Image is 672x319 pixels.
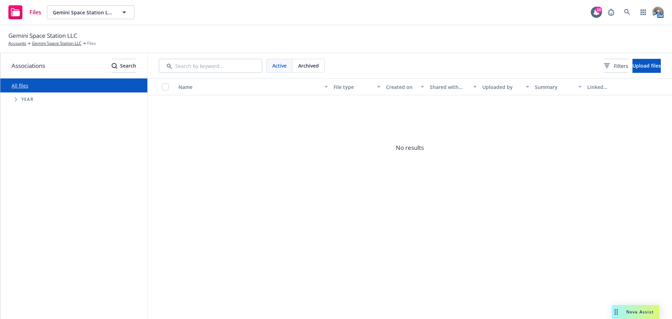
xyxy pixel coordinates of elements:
[159,59,262,73] input: Search by keyword...
[176,78,331,95] button: Name
[626,309,654,315] span: Nova Assist
[383,78,427,95] button: Created on
[178,83,320,91] div: Name
[604,59,628,73] button: Filters
[612,305,621,319] div: Drag to move
[112,59,136,72] div: Search
[652,7,664,18] img: photo
[148,95,672,200] span: No results
[604,5,618,19] a: Report a Bug
[612,305,659,319] button: Nova Assist
[162,83,169,90] input: Select all
[112,63,117,69] svg: Search
[620,5,634,19] a: Search
[584,78,637,95] button: Linked associations
[614,62,628,70] span: Filters
[636,5,650,19] a: Switch app
[386,83,416,91] div: Created on
[596,7,602,13] div: 10
[0,92,147,106] div: Tree Example
[298,62,319,69] span: Archived
[29,9,41,15] span: Files
[87,40,96,47] span: Files
[632,59,661,73] button: Upload files
[21,97,34,102] span: Year
[47,5,134,19] button: Gemini Space Station LLC
[482,83,521,91] div: Uploaded by
[587,83,634,91] div: Linked associations
[6,2,44,22] a: Files
[535,83,574,91] div: Summary
[12,82,28,89] a: All files
[8,40,26,47] a: Accounts
[334,83,373,91] div: File type
[331,78,383,95] button: File type
[112,59,136,73] button: SearchSearch
[32,40,82,47] a: Gemini Space Station LLC
[604,62,628,70] span: Filters
[12,61,45,70] span: Associations
[532,78,584,95] button: Summary
[430,83,469,91] div: Shared with client
[427,78,479,95] button: Shared with client
[479,78,532,95] button: Uploaded by
[8,31,77,40] span: Gemini Space Station LLC
[53,9,113,16] span: Gemini Space Station LLC
[272,62,287,69] span: Active
[632,62,661,69] span: Upload files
